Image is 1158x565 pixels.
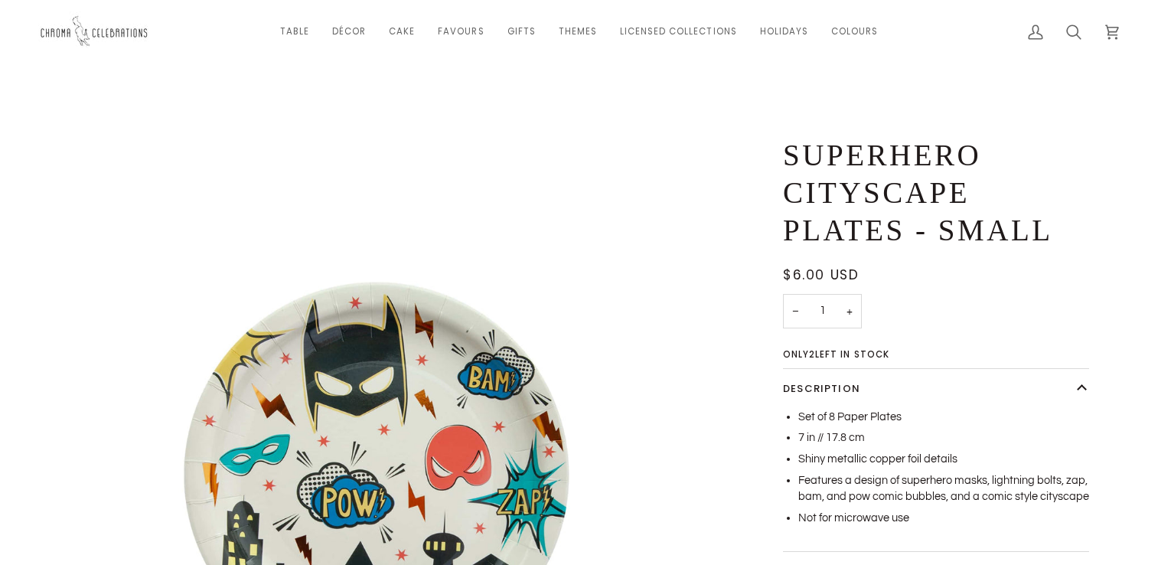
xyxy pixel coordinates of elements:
input: Quantity [783,294,862,328]
button: Increase quantity [837,294,862,328]
span: 2 [809,348,815,361]
li: Not for microwave use [798,510,1089,527]
span: $6.00 USD [783,266,859,284]
h1: Superhero Cityscape Plates - Small [783,137,1078,249]
span: Colours [831,25,878,38]
img: Chroma Celebrations [38,11,153,52]
span: Only left in stock [783,351,900,360]
span: Décor [332,25,366,38]
li: Shiny metallic copper foil details [798,451,1089,468]
span: Holidays [760,25,808,38]
span: Favours [438,25,484,38]
span: Cake [389,25,415,38]
span: Themes [559,25,597,38]
span: Table [280,25,309,38]
button: Decrease quantity [783,294,807,328]
button: Description [783,369,1089,409]
span: Gifts [507,25,536,38]
li: Set of 8 Paper Plates [798,409,1089,426]
li: 7 in // 17.8 cm [798,429,1089,446]
span: Licensed Collections [620,25,737,38]
li: Features a design of superhero masks, lightning bolts, zap, bam, and pow comic bubbles, and a com... [798,472,1089,506]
